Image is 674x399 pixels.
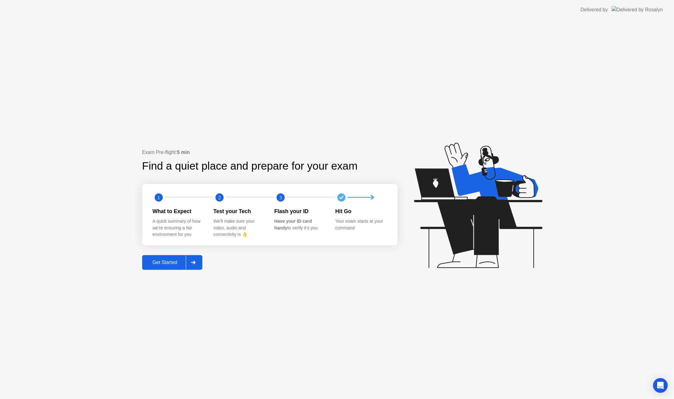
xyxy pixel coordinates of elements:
div: A quick summary of how we’re ensuring a fair environment for you [153,218,204,238]
text: 2 [218,194,221,200]
div: What to Expect [153,207,204,215]
text: 3 [279,194,282,200]
div: Open Intercom Messenger [653,378,668,393]
div: We’ll make sure your video, audio and connectivity is 👌 [213,218,265,238]
div: Flash your ID [275,207,326,215]
b: 5 min [177,150,190,155]
div: Your exam starts at your command [335,218,387,231]
div: Find a quiet place and prepare for your exam [142,158,359,174]
text: 1 [157,194,160,200]
b: Have your ID card handy [275,219,312,230]
div: to verify it’s you [275,218,326,231]
img: Delivered by Rosalyn [612,6,663,13]
div: Exam Pre-flight: [142,149,398,156]
div: Hit Go [335,207,387,215]
div: Test your Tech [213,207,265,215]
button: Get Started [142,255,203,270]
div: Get Started [144,260,186,265]
div: Delivered by [581,6,608,13]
